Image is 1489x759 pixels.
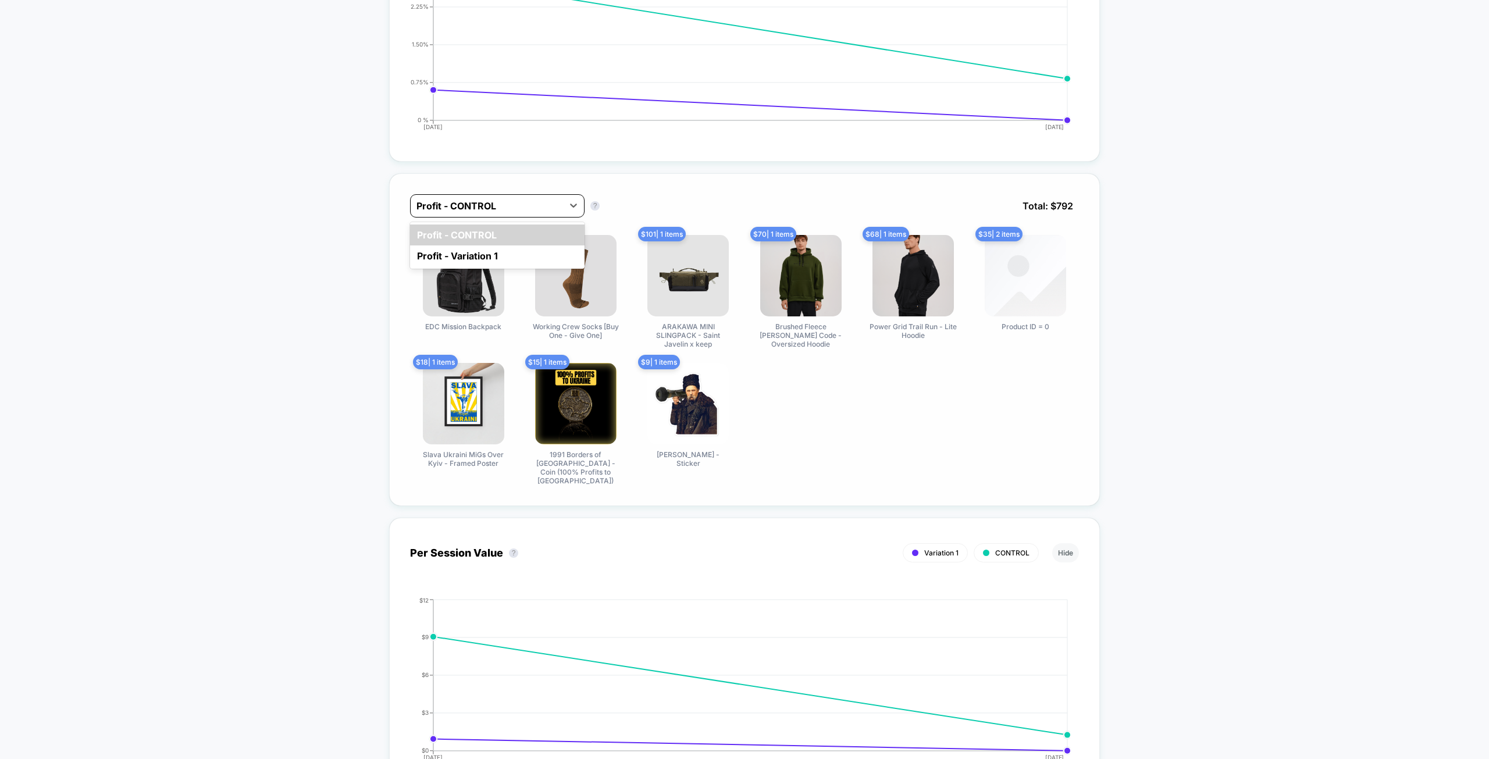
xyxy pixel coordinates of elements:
img: Power Grid Trail Run - Lite Hoodie [872,235,954,316]
button: Hide [1052,543,1079,562]
img: Brushed Fleece Morse Code - Oversized Hoodie [760,235,842,316]
span: EDC Mission Backpack [425,322,501,331]
span: $ 101 | 1 items [638,227,686,241]
span: ARAKAWA MINI SLINGPACK - Saint Javelin x keep [644,322,732,348]
span: $ 70 | 1 items [750,227,796,241]
tspan: $6 [422,671,429,678]
span: Working Crew Socks [Buy One - Give One] [532,322,619,340]
tspan: 0 % [418,116,429,123]
tspan: [DATE] [423,123,443,130]
span: $ 15 | 1 items [525,355,569,369]
div: Profit - CONTROL [410,225,585,245]
button: ? [590,201,600,211]
img: Taras Shevchenko - Sticker [647,363,729,444]
tspan: $0 [422,747,429,754]
tspan: $12 [419,596,429,603]
span: 1991 Borders of [GEOGRAPHIC_DATA] - Coin (100% Profits to [GEOGRAPHIC_DATA]) [532,450,619,485]
span: Power Grid Trail Run - Lite Hoodie [870,322,957,340]
tspan: $9 [422,633,429,640]
img: 1991 Borders of Ukraine - Coin (100% Profits to Ukraine) [535,363,617,444]
span: [PERSON_NAME] - Sticker [644,450,732,468]
img: Working Crew Socks [Buy One - Give One] [535,235,617,316]
tspan: 0.75% [411,79,429,85]
span: Slava Ukraini MiGs Over Kyiv - Framed Poster [420,450,507,468]
img: ARAKAWA MINI SLINGPACK - Saint Javelin x keep [647,235,729,316]
span: CONTROL [995,548,1030,557]
button: ? [509,548,518,558]
span: Variation 1 [924,548,959,557]
span: Brushed Fleece [PERSON_NAME] Code - Oversized Hoodie [757,322,845,348]
tspan: $3 [422,709,429,716]
img: Slava Ukraini MiGs Over Kyiv - Framed Poster [423,363,504,444]
span: $ 18 | 1 items [413,355,458,369]
span: $ 68 | 1 items [863,227,909,241]
span: $ 9 | 1 items [638,355,680,369]
div: Profit - Variation 1 [410,245,585,266]
tspan: 2.25% [411,3,429,10]
span: Total: $ 792 [1017,194,1079,218]
span: $ 35 | 2 items [975,227,1023,241]
tspan: 1.50% [412,41,429,48]
tspan: [DATE] [1045,123,1064,130]
span: Product ID = 0 [1002,322,1049,331]
img: Product ID = 0 [985,235,1066,316]
img: EDC Mission Backpack [423,235,504,316]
